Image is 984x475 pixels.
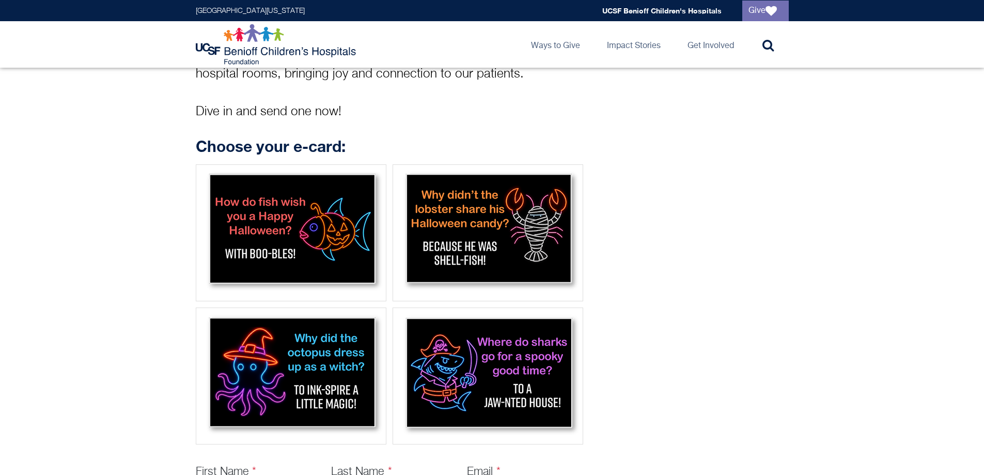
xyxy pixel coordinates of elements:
[393,164,583,301] div: Lobster
[196,137,346,156] strong: Choose your e-card:
[396,168,580,295] img: Lobster
[602,6,722,15] a: UCSF Benioff Children's Hospitals
[523,21,588,68] a: Ways to Give
[196,7,305,14] a: [GEOGRAPHIC_DATA][US_STATE]
[196,24,358,65] img: Logo for UCSF Benioff Children's Hospitals Foundation
[599,21,669,68] a: Impact Stories
[199,311,383,438] img: Octopus
[199,168,383,295] img: Fish
[742,1,789,21] a: Give
[196,164,386,301] div: Fish
[679,21,742,68] a: Get Involved
[196,308,386,445] div: Octopus
[393,308,583,445] div: Shark
[396,311,580,438] img: Shark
